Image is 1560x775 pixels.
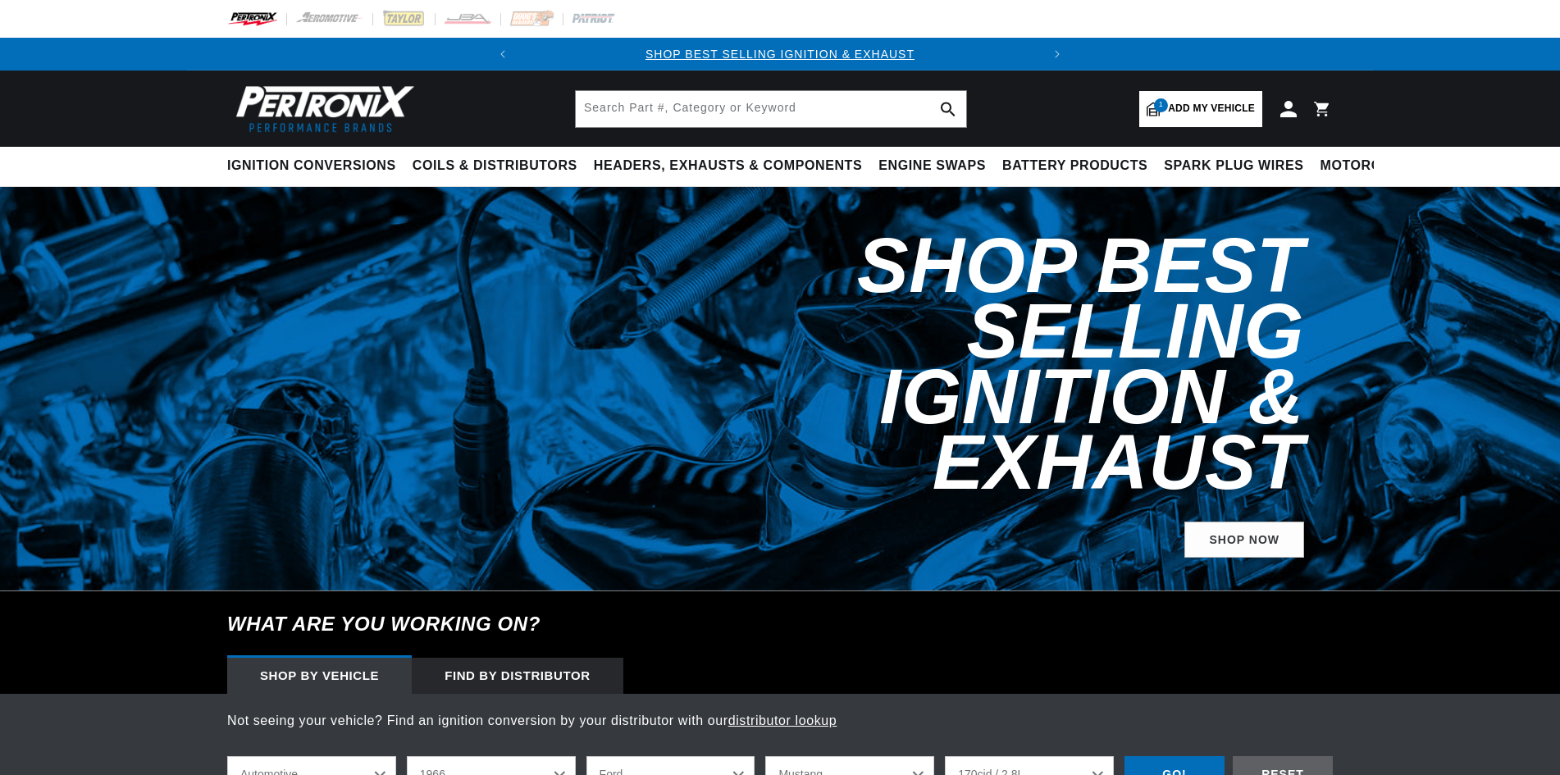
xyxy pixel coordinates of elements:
[1312,147,1426,185] summary: Motorcycle
[586,147,870,185] summary: Headers, Exhausts & Components
[1139,91,1262,127] a: 1Add my vehicle
[1154,98,1168,112] span: 1
[930,91,966,127] button: search button
[1041,38,1074,71] button: Translation missing: en.sections.announcements.next_announcement
[227,147,404,185] summary: Ignition Conversions
[227,658,412,694] div: Shop by vehicle
[994,147,1156,185] summary: Battery Products
[1321,157,1418,175] span: Motorcycle
[603,233,1304,495] h2: Shop Best Selling Ignition & Exhaust
[186,591,1374,657] h6: What are you working on?
[519,45,1041,63] div: 1 of 2
[227,710,1333,732] p: Not seeing your vehicle? Find an ignition conversion by your distributor with our
[576,91,966,127] input: Search Part #, Category or Keyword
[728,713,837,727] a: distributor lookup
[594,157,862,175] span: Headers, Exhausts & Components
[404,147,586,185] summary: Coils & Distributors
[645,48,915,61] a: SHOP BEST SELLING IGNITION & EXHAUST
[1184,522,1304,558] a: SHOP NOW
[186,38,1374,71] slideshow-component: Translation missing: en.sections.announcements.announcement_bar
[412,658,623,694] div: Find by Distributor
[227,157,396,175] span: Ignition Conversions
[1002,157,1147,175] span: Battery Products
[1164,157,1303,175] span: Spark Plug Wires
[878,157,986,175] span: Engine Swaps
[227,80,416,137] img: Pertronix
[1156,147,1311,185] summary: Spark Plug Wires
[413,157,577,175] span: Coils & Distributors
[1168,101,1255,116] span: Add my vehicle
[519,45,1041,63] div: Announcement
[870,147,994,185] summary: Engine Swaps
[486,38,519,71] button: Translation missing: en.sections.announcements.previous_announcement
